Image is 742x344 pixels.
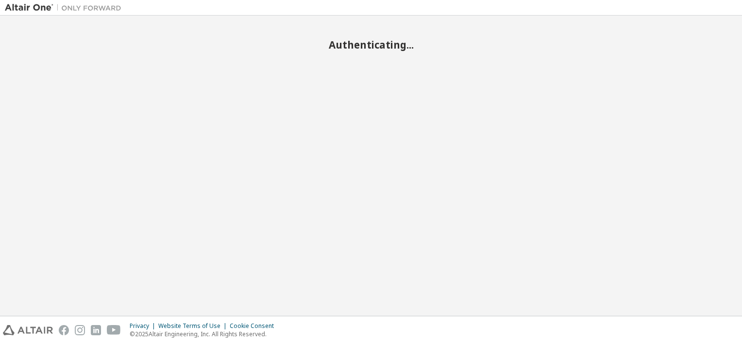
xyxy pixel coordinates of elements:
[75,325,85,335] img: instagram.svg
[5,38,737,51] h2: Authenticating...
[3,325,53,335] img: altair_logo.svg
[91,325,101,335] img: linkedin.svg
[130,322,158,330] div: Privacy
[5,3,126,13] img: Altair One
[107,325,121,335] img: youtube.svg
[130,330,280,338] p: © 2025 Altair Engineering, Inc. All Rights Reserved.
[59,325,69,335] img: facebook.svg
[158,322,230,330] div: Website Terms of Use
[230,322,280,330] div: Cookie Consent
